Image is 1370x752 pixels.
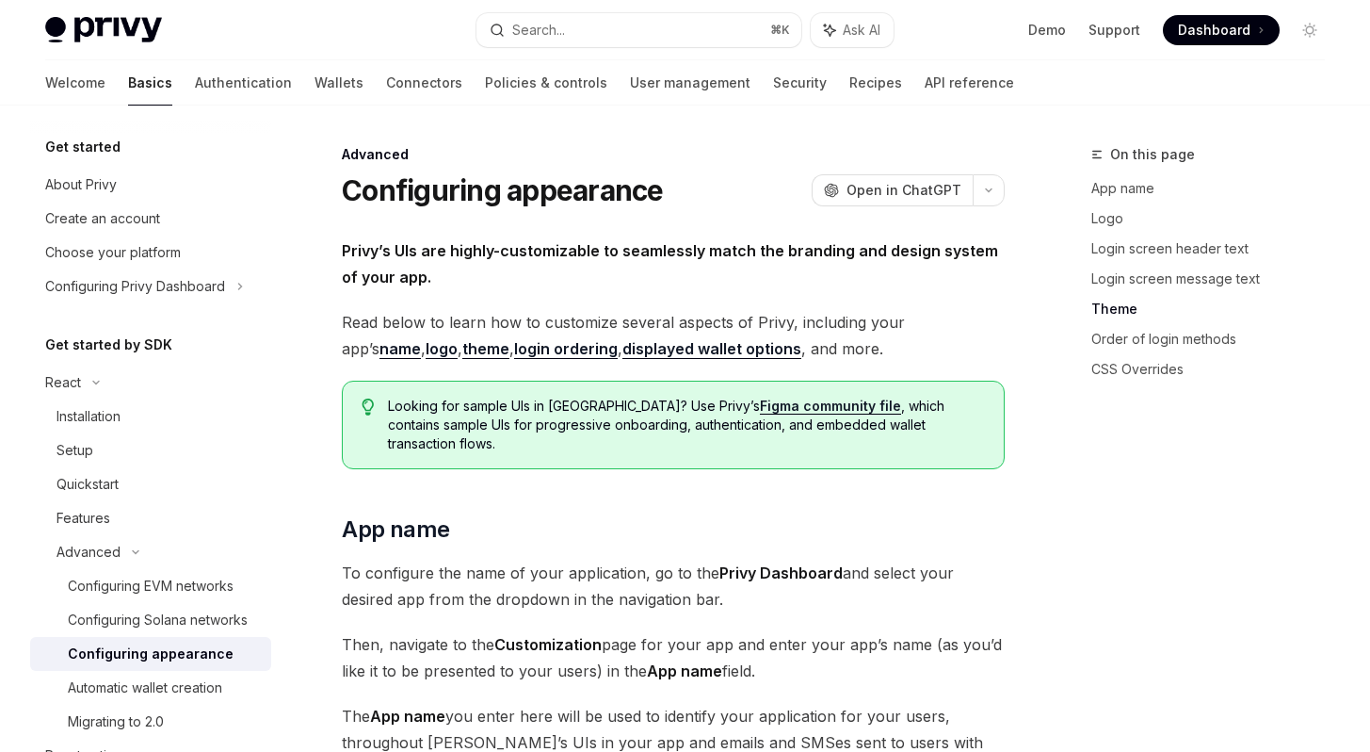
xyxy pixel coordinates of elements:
a: Theme [1091,294,1340,324]
a: Dashboard [1163,15,1280,45]
strong: App name [370,707,445,726]
a: Authentication [195,60,292,106]
a: Order of login methods [1091,324,1340,354]
a: Choose your platform [30,236,271,270]
div: Quickstart [56,473,119,496]
a: User management [630,60,750,106]
div: Configuring Privy Dashboard [45,275,225,298]
h1: Configuring appearance [342,173,664,207]
div: Migrating to 2.0 [68,711,164,733]
div: Advanced [342,145,1005,164]
a: Features [30,501,271,535]
span: Open in ChatGPT [846,181,961,200]
a: displayed wallet options [622,339,801,359]
div: Automatic wallet creation [68,677,222,699]
button: Toggle dark mode [1295,15,1325,45]
a: Support [1088,21,1140,40]
a: App name [1091,173,1340,204]
strong: Privy’s UIs are highly-customizable to seamlessly match the branding and design system of your app. [342,241,998,286]
div: Choose your platform [45,241,181,264]
a: Basics [128,60,172,106]
a: theme [462,339,509,359]
div: Installation [56,405,121,428]
a: Automatic wallet creation [30,671,271,705]
h5: Get started [45,136,121,158]
a: About Privy [30,168,271,202]
a: Configuring appearance [30,637,271,671]
a: Demo [1028,21,1066,40]
a: Figma community file [760,398,901,415]
a: Configuring EVM networks [30,569,271,603]
a: Security [773,60,827,106]
h5: Get started by SDK [45,334,172,356]
span: To configure the name of your application, go to the and select your desired app from the dropdow... [342,560,1005,613]
span: On this page [1110,143,1195,166]
div: Advanced [56,541,121,564]
a: Wallets [314,60,363,106]
a: Configuring Solana networks [30,603,271,637]
a: Migrating to 2.0 [30,705,271,739]
span: Looking for sample UIs in [GEOGRAPHIC_DATA]? Use Privy’s , which contains sample UIs for progress... [388,397,985,453]
div: Setup [56,439,93,462]
div: Configuring EVM networks [68,575,234,597]
strong: App name [647,662,722,680]
strong: Privy Dashboard [719,564,843,582]
svg: Tip [362,399,375,416]
div: Configuring Solana networks [68,609,248,631]
a: Connectors [386,60,462,106]
span: Dashboard [1178,21,1250,40]
a: Quickstart [30,467,271,501]
span: Ask AI [843,21,880,40]
a: logo [426,339,458,359]
strong: Customization [494,635,602,654]
button: Ask AI [811,13,894,47]
div: About Privy [45,173,117,196]
div: Features [56,507,110,530]
a: Policies & controls [485,60,607,106]
a: Logo [1091,204,1340,234]
button: Search...⌘K [476,13,800,47]
button: Open in ChatGPT [812,174,973,206]
div: React [45,371,81,394]
a: Welcome [45,60,105,106]
a: Login screen message text [1091,264,1340,294]
a: Create an account [30,202,271,236]
a: API reference [925,60,1014,106]
img: light logo [45,17,162,43]
div: Configuring appearance [68,643,234,665]
a: login ordering [514,339,618,359]
a: Installation [30,400,271,433]
a: Login screen header text [1091,234,1340,264]
a: name [379,339,421,359]
a: CSS Overrides [1091,354,1340,384]
span: App name [342,515,449,545]
span: Then, navigate to the page for your app and enter your app’s name (as you’d like it to be present... [342,631,1005,684]
div: Search... [512,19,565,41]
span: ⌘ K [770,23,790,38]
a: Recipes [849,60,902,106]
span: Read below to learn how to customize several aspects of Privy, including your app’s , , , , , and... [342,309,1005,362]
a: Setup [30,433,271,467]
div: Create an account [45,207,160,230]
